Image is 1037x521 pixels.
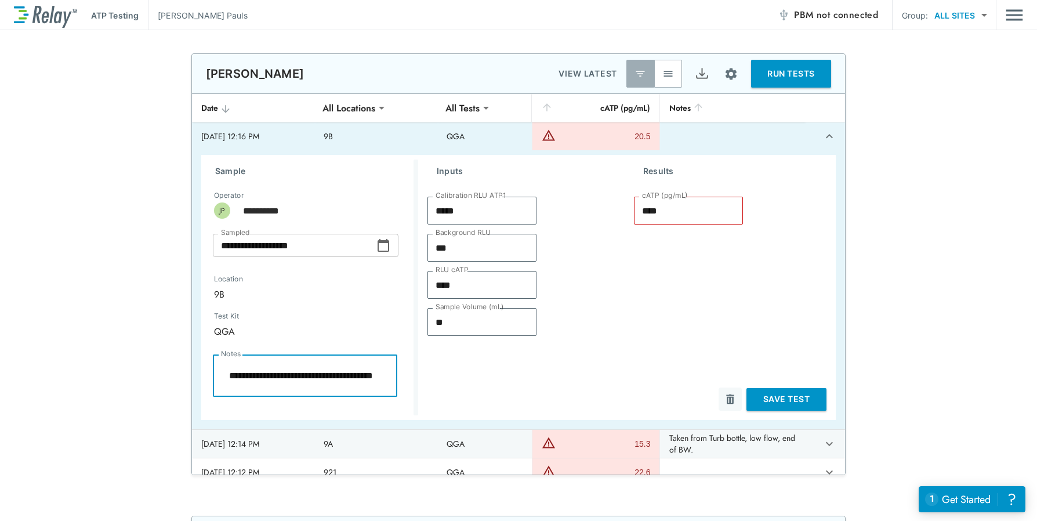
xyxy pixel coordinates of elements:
div: [DATE] 12:12 PM [201,466,305,478]
span: not connected [817,8,878,21]
td: 9B [314,122,437,150]
label: Location [214,275,361,283]
img: Delete [724,393,736,405]
iframe: Resource center [919,486,1025,512]
p: VIEW LATEST [559,67,617,81]
img: Warning [542,128,556,142]
img: Settings Icon [724,67,738,81]
div: 9B [206,283,402,306]
img: Latest [634,68,646,79]
div: 22.6 [559,466,651,478]
button: Save Test [746,388,826,411]
label: cATP (pg/mL) [642,191,688,200]
span: PBM [794,7,878,23]
p: [PERSON_NAME] [206,67,304,81]
p: Group: [902,9,928,21]
img: Warning [542,436,556,450]
div: 15.3 [559,438,651,450]
td: 9A [314,430,437,458]
th: Date [192,94,314,122]
h3: Results [643,164,822,178]
button: expand row [820,462,839,482]
div: 20.5 [559,131,651,142]
label: Background RLU [436,229,491,237]
div: All Locations [314,96,383,120]
label: Operator [214,191,244,200]
label: RLU cATP [436,266,468,274]
input: Choose date, selected date is Aug 19, 2025 [213,234,376,257]
h3: Inputs [437,164,615,178]
h3: Sample [215,164,414,178]
p: [PERSON_NAME] Pauls [158,9,248,21]
label: Sample Volume (mL) [436,303,504,311]
button: Export [688,60,716,88]
label: Notes [221,350,241,358]
img: Export Icon [695,67,709,81]
div: All Tests [437,96,488,120]
div: [DATE] 12:14 PM [201,438,305,450]
p: ATP Testing [91,9,139,21]
td: QGA [437,122,532,150]
div: QGA [206,320,323,343]
button: PBM not connected [773,3,883,27]
button: Delete [719,388,742,411]
label: Calibration RLU ATP1 [436,191,506,200]
td: Taken from Turb bottle, low flow, end of BW. [659,430,805,458]
div: Notes [669,101,796,115]
div: JP [214,202,230,219]
img: Offline Icon [778,9,789,21]
button: RUN TESTS [751,60,831,88]
label: Sampled [221,229,250,237]
td: QGA [437,458,532,486]
img: Warning [542,464,556,478]
label: Test Kit [214,312,302,320]
td: QGA [437,430,532,458]
button: expand row [820,434,839,454]
div: [DATE] 12:16 PM [201,131,305,142]
td: 921 [314,458,437,486]
img: LuminUltra Relay [14,3,77,28]
img: Drawer Icon [1006,4,1023,26]
button: Main menu [1006,4,1023,26]
button: Site setup [716,59,746,89]
img: View All [662,68,674,79]
div: cATP (pg/mL) [541,101,651,115]
button: expand row [820,126,839,146]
